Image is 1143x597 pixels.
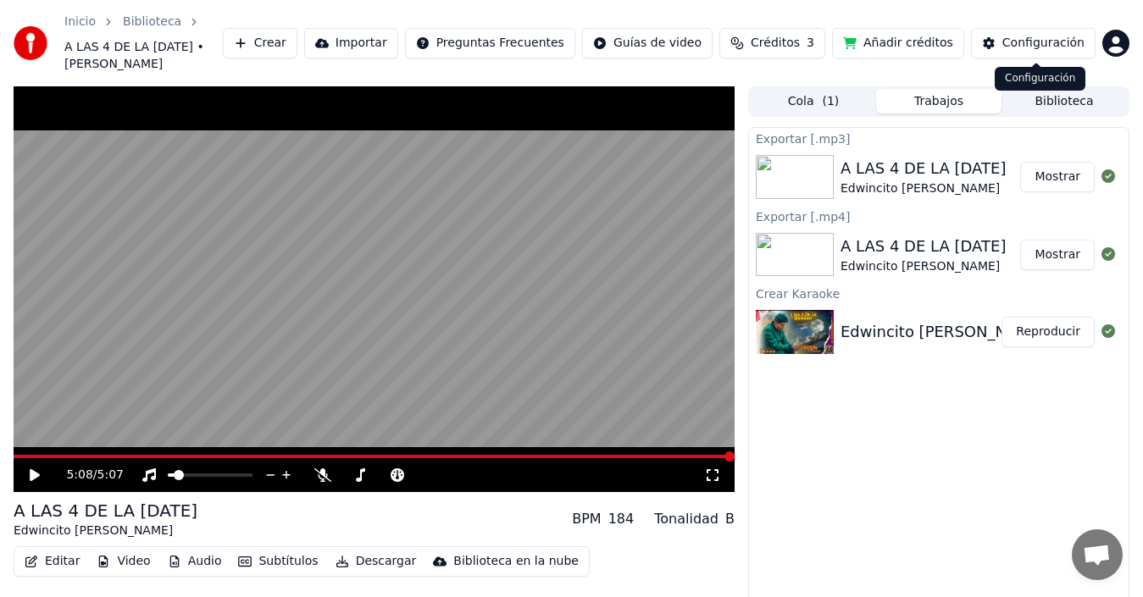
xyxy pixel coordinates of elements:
span: 5:07 [97,467,124,484]
button: Preguntas Frecuentes [405,28,575,58]
span: A LAS 4 DE LA [DATE] • [PERSON_NAME] [64,39,223,73]
nav: breadcrumb [64,14,223,73]
button: Editar [18,550,86,573]
div: Biblioteca en la nube [453,553,579,570]
div: Edwincito [PERSON_NAME] [841,258,1006,275]
span: 5:08 [66,467,92,484]
div: Edwincito [PERSON_NAME] [841,180,1006,197]
div: Configuración [1002,35,1085,52]
div: Exportar [.mp3] [749,128,1129,148]
button: Descargar [329,550,424,573]
div: 184 [608,509,635,529]
div: Configuración [995,67,1085,91]
span: ( 1 ) [822,93,839,110]
button: Configuración [971,28,1096,58]
button: Crear [223,28,297,58]
button: Importar [304,28,398,58]
button: Guías de video [582,28,713,58]
div: Exportar [.mp4] [749,206,1129,226]
button: Video [90,550,157,573]
button: Mostrar [1020,240,1095,270]
button: Audio [161,550,229,573]
button: Añadir créditos [832,28,964,58]
div: BPM [572,509,601,529]
div: / [66,467,107,484]
div: Crear Karaoke [749,283,1129,303]
div: Chat abierto [1072,529,1123,580]
a: Biblioteca [123,14,181,30]
a: Inicio [64,14,96,30]
span: 3 [807,35,814,52]
div: B [725,509,735,529]
button: Reproducir [1002,317,1095,347]
img: youka [14,26,47,60]
button: Biblioteca [1002,89,1127,113]
button: Créditos3 [719,28,825,58]
div: A LAS 4 DE LA [DATE] [841,157,1006,180]
span: Créditos [751,35,800,52]
button: Mostrar [1020,162,1095,192]
div: A LAS 4 DE LA [DATE] [841,235,1006,258]
button: Subtítulos [231,550,325,573]
div: A LAS 4 DE LA [DATE] [14,499,197,522]
div: Tonalidad [654,509,719,529]
button: Cola [751,89,876,113]
button: Trabajos [876,89,1002,113]
div: Edwincito [PERSON_NAME] [14,522,197,539]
